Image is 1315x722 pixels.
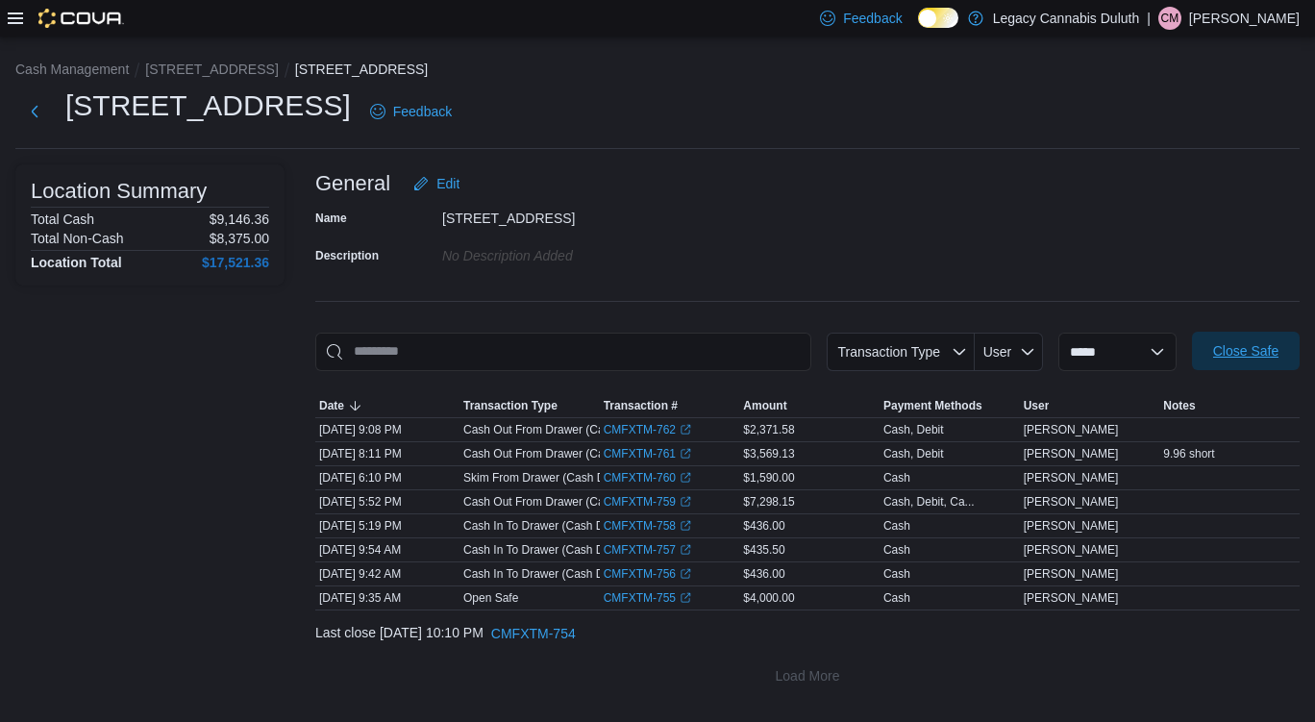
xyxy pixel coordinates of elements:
[1163,446,1214,461] span: 9.96 short
[463,494,677,510] p: Cash Out From Drawer (Cash Drawer #1)
[210,212,269,227] p: $9,146.36
[680,520,691,532] svg: External link
[680,496,691,508] svg: External link
[463,398,558,413] span: Transaction Type
[315,248,379,263] label: Description
[31,231,124,246] h6: Total Non-Cash
[1020,394,1160,417] button: User
[315,418,459,441] div: [DATE] 9:08 PM
[680,448,691,460] svg: External link
[680,592,691,604] svg: External link
[315,562,459,585] div: [DATE] 9:42 AM
[1024,422,1119,437] span: [PERSON_NAME]
[1192,332,1300,370] button: Close Safe
[210,231,269,246] p: $8,375.00
[15,60,1300,83] nav: An example of EuiBreadcrumbs
[491,624,576,643] span: CMFXTM-754
[295,62,428,77] button: [STREET_ADDRESS]
[463,566,653,582] p: Cash In To Drawer (Cash Drawer #1)
[739,394,880,417] button: Amount
[604,446,691,461] a: CMFXTM-761External link
[315,614,1300,653] div: Last close [DATE] 10:10 PM
[315,442,459,465] div: [DATE] 8:11 PM
[315,514,459,537] div: [DATE] 5:19 PM
[883,422,944,437] div: Cash, Debit
[743,542,784,558] span: $435.50
[145,62,278,77] button: [STREET_ADDRESS]
[315,657,1300,695] button: Load More
[65,87,351,125] h1: [STREET_ADDRESS]
[362,92,459,131] a: Feedback
[993,7,1140,30] p: Legacy Cannabis Duluth
[315,333,811,371] input: This is a search bar. As you type, the results lower in the page will automatically filter.
[604,422,691,437] a: CMFXTM-762External link
[315,394,459,417] button: Date
[604,566,691,582] a: CMFXTM-756External link
[743,422,794,437] span: $2,371.58
[604,470,691,485] a: CMFXTM-760External link
[463,518,653,534] p: Cash In To Drawer (Cash Drawer #4)
[883,494,975,510] div: Cash, Debit, Ca...
[743,518,784,534] span: $436.00
[880,394,1020,417] button: Payment Methods
[743,446,794,461] span: $3,569.13
[776,666,840,685] span: Load More
[743,470,794,485] span: $1,590.00
[31,255,122,270] h4: Location Total
[1024,470,1119,485] span: [PERSON_NAME]
[743,566,784,582] span: $436.00
[315,538,459,561] div: [DATE] 9:54 AM
[983,344,1012,360] span: User
[743,494,794,510] span: $7,298.15
[883,470,910,485] div: Cash
[15,92,54,131] button: Next
[436,174,459,193] span: Edit
[31,180,207,203] h3: Location Summary
[202,255,269,270] h4: $17,521.36
[975,333,1043,371] button: User
[463,590,518,606] p: Open Safe
[883,398,982,413] span: Payment Methods
[604,518,691,534] a: CMFXTM-758External link
[463,422,677,437] p: Cash Out From Drawer (Cash Drawer #4)
[680,424,691,436] svg: External link
[1158,7,1181,30] div: Corey McCauley
[883,446,944,461] div: Cash, Debit
[883,542,910,558] div: Cash
[1189,7,1300,30] p: [PERSON_NAME]
[319,398,344,413] span: Date
[406,164,467,203] button: Edit
[1024,398,1050,413] span: User
[600,394,740,417] button: Transaction #
[1163,398,1195,413] span: Notes
[604,542,691,558] a: CMFXTM-757External link
[1161,7,1179,30] span: CM
[1024,494,1119,510] span: [PERSON_NAME]
[918,8,958,28] input: Dark Mode
[1024,590,1119,606] span: [PERSON_NAME]
[1024,542,1119,558] span: [PERSON_NAME]
[459,394,600,417] button: Transaction Type
[680,472,691,484] svg: External link
[827,333,975,371] button: Transaction Type
[1024,446,1119,461] span: [PERSON_NAME]
[743,590,794,606] span: $4,000.00
[463,542,653,558] p: Cash In To Drawer (Cash Drawer #3)
[484,614,583,653] button: CMFXTM-754
[315,172,390,195] h3: General
[604,590,691,606] a: CMFXTM-755External link
[883,518,910,534] div: Cash
[463,470,654,485] p: Skim From Drawer (Cash Drawer #3)
[743,398,786,413] span: Amount
[604,494,691,510] a: CMFXTM-759External link
[604,398,678,413] span: Transaction #
[1024,566,1119,582] span: [PERSON_NAME]
[442,240,700,263] div: No Description added
[38,9,124,28] img: Cova
[315,466,459,489] div: [DATE] 6:10 PM
[315,490,459,513] div: [DATE] 5:52 PM
[680,544,691,556] svg: External link
[837,344,940,360] span: Transaction Type
[315,586,459,610] div: [DATE] 9:35 AM
[31,212,94,227] h6: Total Cash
